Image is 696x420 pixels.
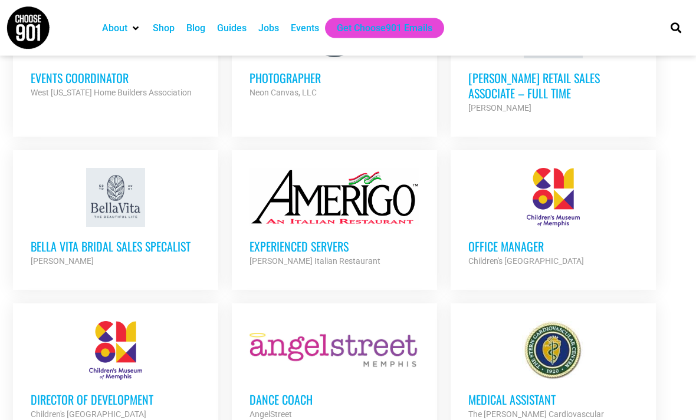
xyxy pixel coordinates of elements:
strong: Neon Canvas, LLC [249,88,317,98]
h3: Bella Vita Bridal Sales Specalist [31,239,201,254]
a: Get Choose901 Emails [337,21,432,35]
strong: Children's [GEOGRAPHIC_DATA] [31,410,146,419]
strong: Children's [GEOGRAPHIC_DATA] [468,257,584,266]
strong: [PERSON_NAME] [31,257,94,266]
strong: [PERSON_NAME] [468,104,531,113]
div: About [96,18,147,38]
nav: Main nav [96,18,651,38]
a: Blog [186,21,205,35]
div: Search [666,18,685,38]
h3: Events Coordinator [31,71,201,86]
a: Events [291,21,319,35]
h3: [PERSON_NAME] Retail Sales Associate – Full Time [468,71,638,101]
h3: Photographer [249,71,419,86]
strong: [PERSON_NAME] Italian Restaurant [249,257,380,266]
a: Experienced Servers [PERSON_NAME] Italian Restaurant [232,151,437,286]
a: Shop [153,21,175,35]
a: Guides [217,21,247,35]
a: About [102,21,127,35]
h3: Director of Development [31,392,201,408]
a: Office Manager Children's [GEOGRAPHIC_DATA] [451,151,656,286]
h3: Dance Coach [249,392,419,408]
strong: AngelStreet [249,410,292,419]
a: Jobs [258,21,279,35]
h3: Office Manager [468,239,638,254]
h3: Medical Assistant [468,392,638,408]
strong: West [US_STATE] Home Builders Association [31,88,192,98]
a: Bella Vita Bridal Sales Specalist [PERSON_NAME] [13,151,218,286]
h3: Experienced Servers [249,239,419,254]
